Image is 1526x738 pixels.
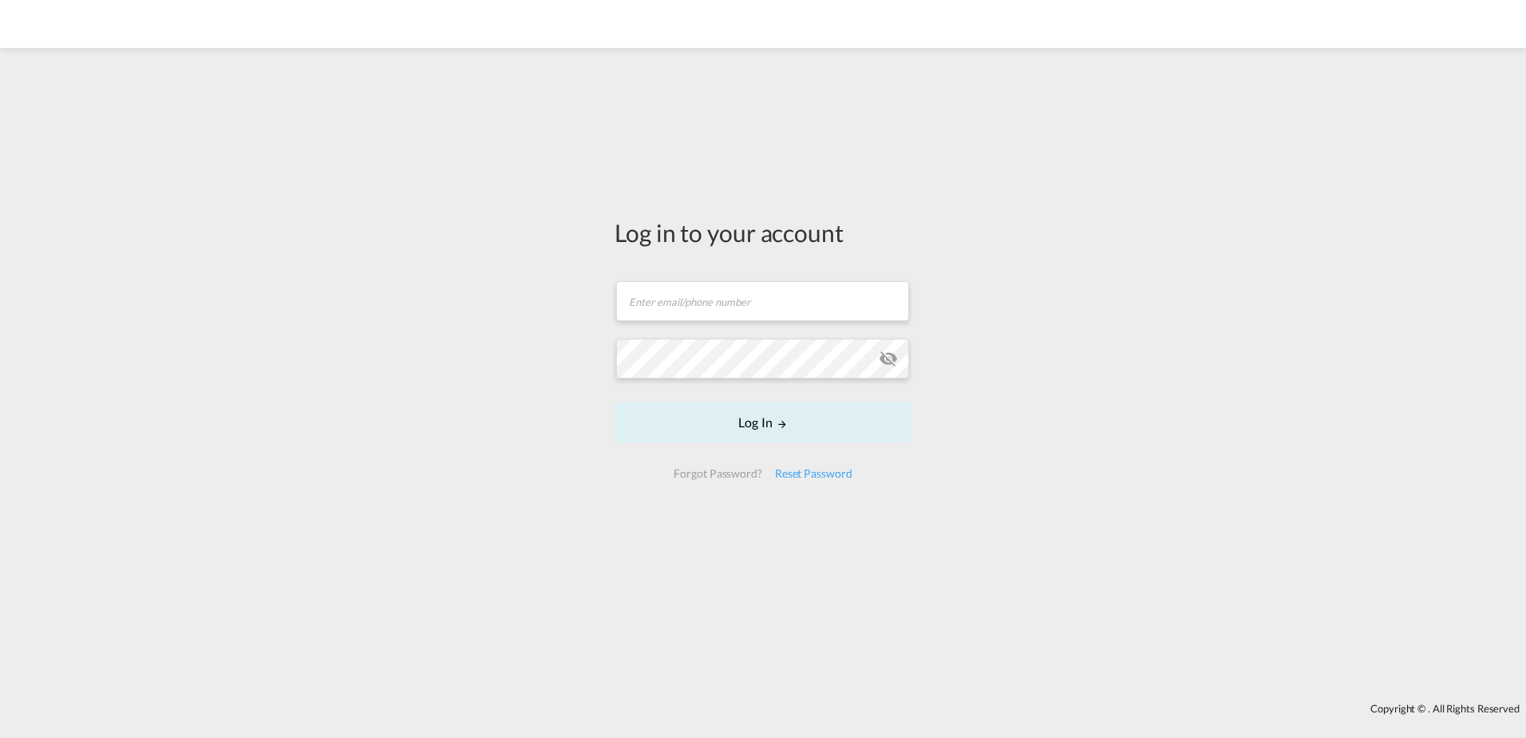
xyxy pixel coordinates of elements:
[769,459,859,488] div: Reset Password
[616,281,909,321] input: Enter email/phone number
[667,459,768,488] div: Forgot Password?
[615,403,911,442] button: LOGIN
[615,216,911,249] div: Log in to your account
[879,349,898,368] md-icon: icon-eye-off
